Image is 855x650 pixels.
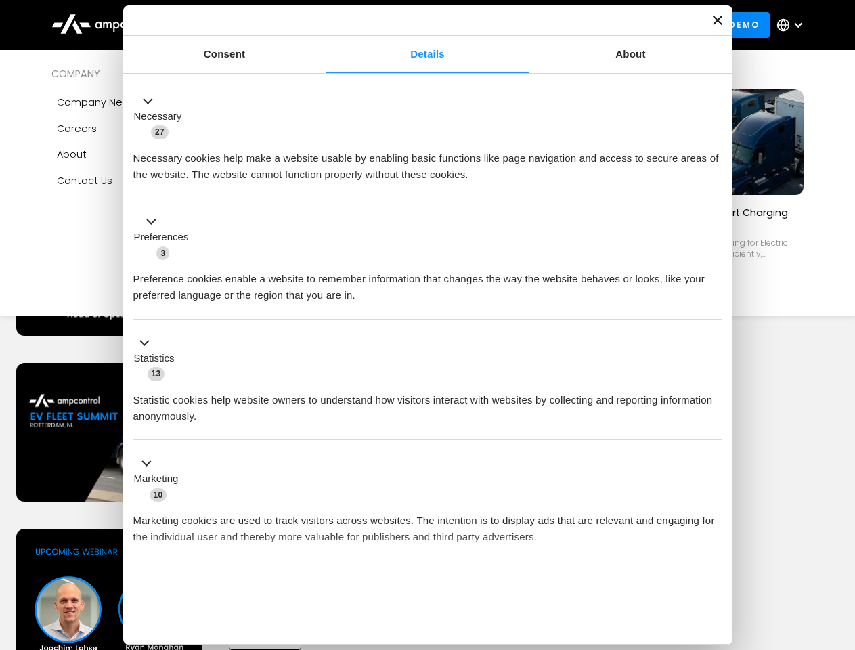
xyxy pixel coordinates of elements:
span: 2 [223,578,236,592]
label: Marketing [134,471,179,487]
button: Necessary (27) [133,93,190,140]
label: Necessary [134,109,182,125]
div: Careers [57,121,97,136]
button: Unclassified (2) [133,576,244,593]
button: Marketing (10) [133,456,187,503]
label: Preferences [134,230,189,245]
div: Company news [57,95,136,110]
div: Statistic cookies help website owners to understand how visitors interact with websites by collec... [133,382,722,425]
span: 13 [148,367,165,381]
a: Company news [51,89,219,115]
span: 3 [156,246,169,260]
div: Preference cookies enable a website to remember information that changes the way the website beha... [133,261,722,303]
label: Statistics [134,351,175,366]
button: Statistics (13) [133,334,183,382]
a: Contact Us [51,168,219,194]
div: Marketing cookies are used to track visitors across websites. The intention is to display ads tha... [133,502,722,545]
a: Details [326,36,529,73]
div: Necessary cookies help make a website usable by enabling basic functions like page navigation and... [133,140,722,183]
button: Okay [527,594,722,634]
a: Consent [123,36,326,73]
button: Preferences (3) [133,214,197,261]
span: 27 [151,125,169,139]
div: COMPANY [51,66,219,81]
button: Close banner [713,16,722,25]
a: About [529,36,732,73]
div: Contact Us [57,173,112,188]
a: About [51,142,219,167]
span: 10 [150,488,167,502]
a: Careers [51,116,219,142]
div: About [57,147,87,162]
